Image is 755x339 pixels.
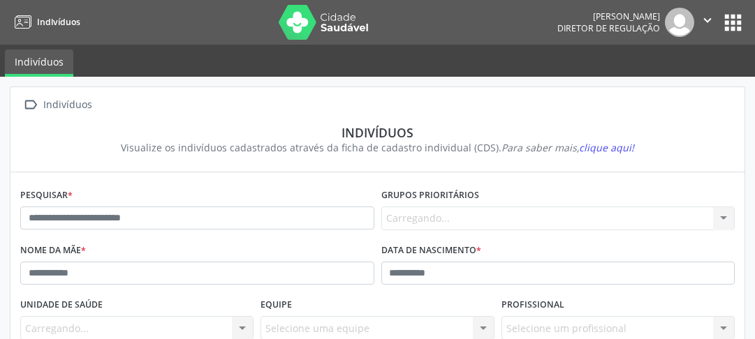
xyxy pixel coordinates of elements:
button:  [694,8,721,37]
span: Indivíduos [37,16,80,28]
i:  [700,13,715,28]
div: Indivíduos [30,125,725,140]
label: Profissional [501,294,564,316]
button: apps [721,10,745,35]
span: Diretor de regulação [557,22,660,34]
div: Visualize os indivíduos cadastrados através da ficha de cadastro individual (CDS). [30,140,725,155]
div: [PERSON_NAME] [557,10,660,22]
label: Data de nascimento [381,240,481,262]
span: clique aqui! [579,141,634,154]
img: img [665,8,694,37]
label: Equipe [261,294,292,316]
a: Indivíduos [10,10,80,33]
label: Unidade de saúde [20,294,103,316]
label: Grupos prioritários [381,185,479,206]
i:  [20,95,41,115]
label: Nome da mãe [20,240,86,262]
a: Indivíduos [5,50,73,77]
i: Para saber mais, [501,141,634,154]
div: Indivíduos [41,95,94,115]
label: Pesquisar [20,185,73,206]
a:  Indivíduos [20,95,94,115]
